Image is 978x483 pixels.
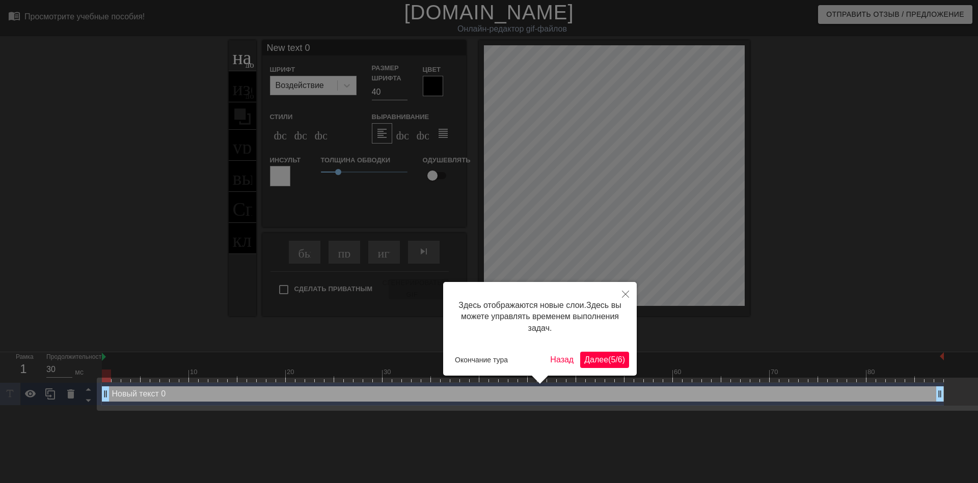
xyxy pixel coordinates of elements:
button: Закрыть [614,282,637,305]
ya-tr-span: / [615,355,617,364]
ya-tr-span: ( [608,355,611,364]
ya-tr-span: Здесь отображаются новые слои. [458,301,586,309]
button: Окончание тура [451,352,512,367]
ya-tr-span: Далее [584,355,608,364]
button: Назад [546,352,578,368]
ya-tr-span: Назад [550,355,574,364]
button: Далее [580,352,629,368]
ya-tr-span: 6 [618,355,622,364]
ya-tr-span: 5 [611,355,615,364]
ya-tr-span: ) [622,355,625,364]
ya-tr-span: Здесь вы можете управлять временем выполнения задач. [461,301,621,332]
